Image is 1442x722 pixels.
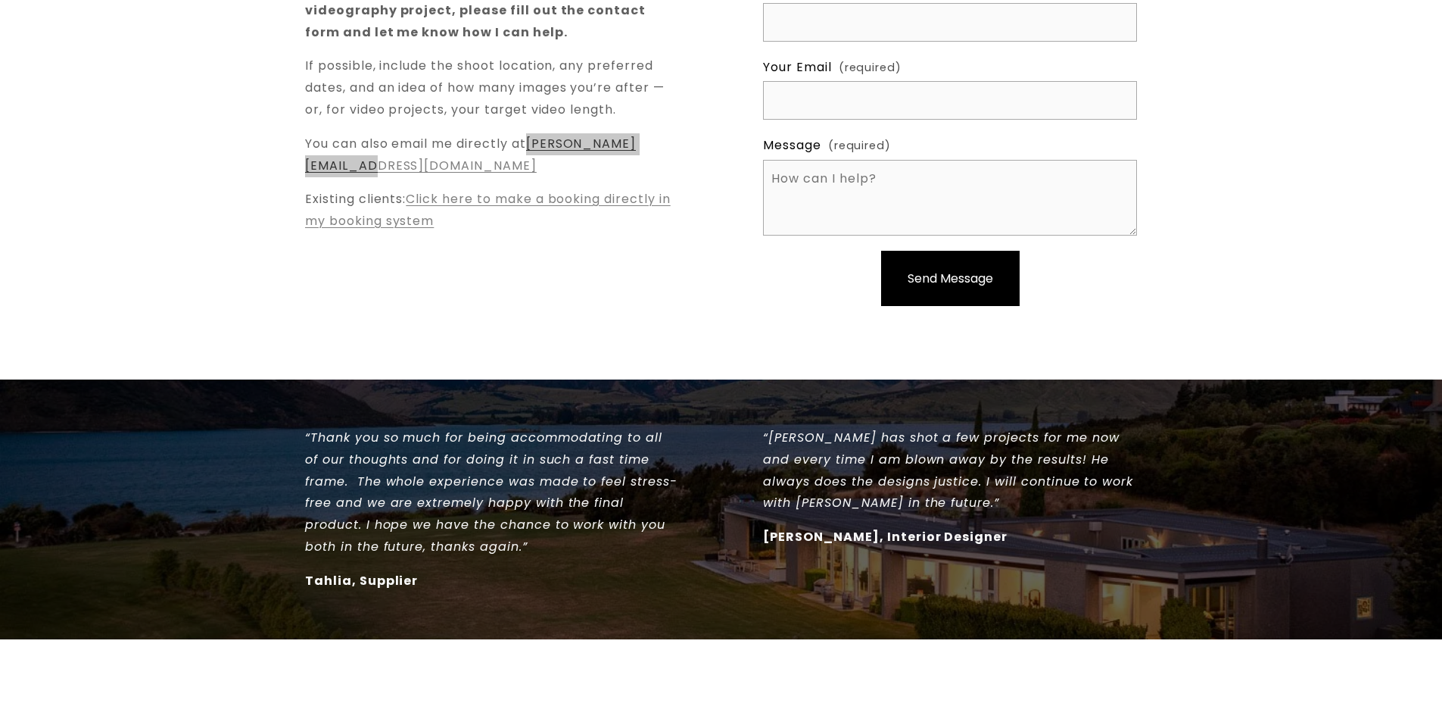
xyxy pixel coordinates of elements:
em: “[PERSON_NAME] has shot a few projects for me now and every time I am blown away by the results! ... [763,429,1138,511]
span: Your Email [763,57,832,79]
strong: Tahlia, Supplier [305,572,418,589]
span: (required) [828,136,891,156]
strong: [PERSON_NAME], Interior Designer [763,528,1008,545]
span: Message [763,135,821,157]
button: Send MessageSend Message [881,251,1020,306]
p: You can also email me directly at [305,133,679,177]
a: Click here to make a booking directly in my booking system [305,190,671,230]
a: [PERSON_NAME][EMAIL_ADDRESS][DOMAIN_NAME] [305,135,636,174]
span: (required) [839,58,902,78]
p: If possible, include the shoot location, any preferred dates, and an idea of how many images you’... [305,55,679,120]
span: Send Message [908,270,993,287]
em: “Thank you so much for being accommodating to all of our thoughts and for doing it in such a fast... [305,429,677,555]
p: Existing clients: [305,189,679,233]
